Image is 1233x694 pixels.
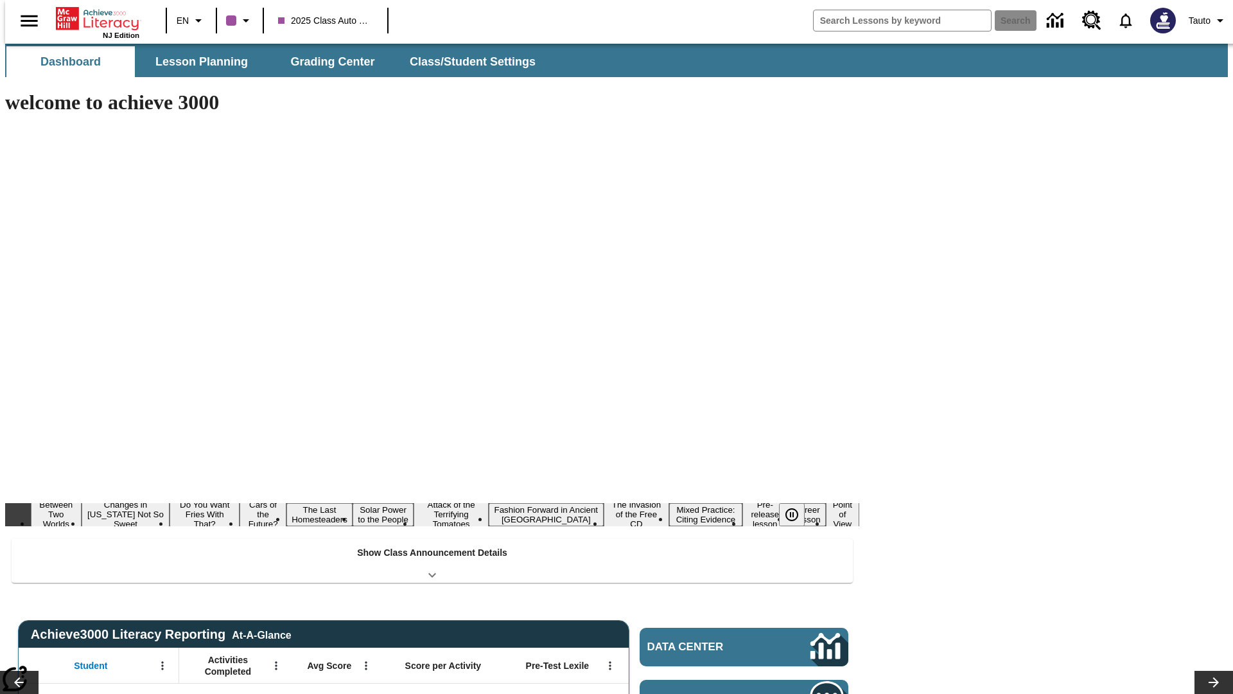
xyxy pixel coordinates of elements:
button: Class/Student Settings [399,46,546,77]
span: 2025 Class Auto Grade 13 [278,14,373,28]
button: Slide 6 Solar Power to the People [353,503,414,526]
button: Slide 3 Do You Want Fries With That? [170,498,240,531]
button: Profile/Settings [1184,9,1233,32]
button: Slide 13 Point of View [826,498,859,531]
button: Grading Center [268,46,397,77]
span: EN [177,14,189,28]
span: NJ Edition [103,31,139,39]
span: Data Center [647,641,767,654]
button: Language: EN, Select a language [171,9,212,32]
div: Pause [779,503,818,526]
button: Slide 1 Between Two Worlds [31,498,82,531]
span: Lesson Planning [155,55,248,69]
button: Lesson carousel, Next [1194,671,1233,694]
a: Data Center [1039,3,1074,39]
button: Lesson Planning [137,46,266,77]
span: Pre-Test Lexile [526,660,590,672]
span: Activities Completed [186,654,270,677]
button: Class color is purple. Change class color [221,9,259,32]
span: Class/Student Settings [410,55,536,69]
div: SubNavbar [5,46,547,77]
span: Achieve3000 Literacy Reporting [31,627,292,642]
button: Slide 10 Mixed Practice: Citing Evidence [669,503,742,526]
span: Avg Score [307,660,351,672]
span: Score per Activity [405,660,482,672]
button: Slide 8 Fashion Forward in Ancient Rome [489,503,604,526]
h1: welcome to achieve 3000 [5,91,859,114]
button: Open side menu [10,2,48,40]
span: Grading Center [290,55,374,69]
span: Student [74,660,107,672]
a: Home [56,6,139,31]
p: Show Class Announcement Details [357,546,507,560]
span: Tauto [1189,14,1211,28]
input: search field [814,10,991,31]
button: Slide 5 The Last Homesteaders [286,503,353,526]
button: Slide 2 Changes in Hawaii Not So Sweet [82,498,170,531]
button: Slide 7 Attack of the Terrifying Tomatoes [414,498,489,531]
span: Dashboard [40,55,101,69]
button: Select a new avatar [1142,4,1184,37]
a: Notifications [1109,4,1142,37]
button: Pause [779,503,805,526]
div: Home [56,4,139,39]
button: Open Menu [153,656,172,675]
button: Slide 11 Pre-release lesson [742,498,788,531]
button: Open Menu [356,656,376,675]
img: Avatar [1150,8,1176,33]
a: Resource Center, Will open in new tab [1074,3,1109,38]
button: Open Menu [600,656,620,675]
div: At-A-Glance [232,627,291,641]
div: Show Class Announcement Details [12,538,853,583]
button: Slide 9 The Invasion of the Free CD [604,498,669,531]
button: Open Menu [267,656,286,675]
button: Slide 4 Cars of the Future? [240,498,286,531]
button: Dashboard [6,46,135,77]
div: SubNavbar [5,44,1228,77]
a: Data Center [640,628,848,666]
